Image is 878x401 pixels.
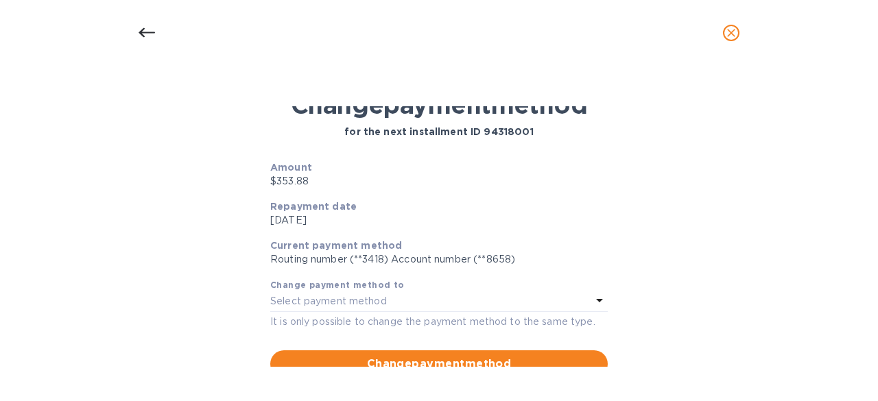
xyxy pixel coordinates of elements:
[291,90,587,119] h1: Change payment method
[344,125,533,138] p: for the next installment ID 94318001
[270,350,608,378] button: Changepaymentmethod
[270,315,608,329] p: It is only possible to change the payment method to the same type.
[270,162,312,173] b: Amount
[270,201,357,212] b: Repayment date
[270,213,608,228] p: [DATE]
[270,174,608,189] p: $353.88
[270,294,387,308] p: Select payment method
[715,16,748,49] button: close
[270,252,608,267] p: Routing number (**3418) Account number (**8658)
[270,240,402,251] b: Current payment method
[270,280,405,290] b: Change payment method to
[281,356,597,372] span: Change payment method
